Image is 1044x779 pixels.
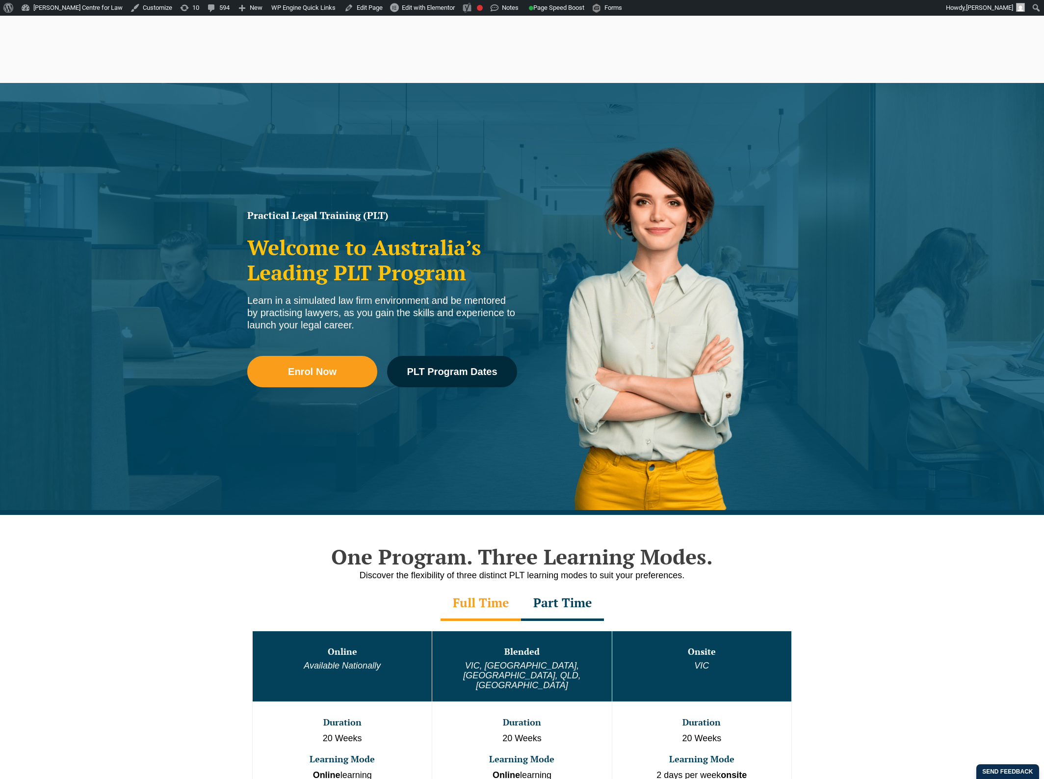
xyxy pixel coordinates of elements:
h2: One Program. Three Learning Modes. [242,544,802,569]
h1: Practical Legal Training (PLT) [247,211,517,220]
em: VIC [694,661,709,671]
p: Discover the flexibility of three distinct PLT learning modes to suit your preferences. [242,569,802,582]
h3: Duration [254,718,431,727]
h3: Onsite [613,647,790,657]
h3: Blended [433,647,610,657]
h3: Learning Mode [254,754,431,764]
p: 20 Weeks [613,732,790,745]
p: 20 Weeks [433,732,610,745]
a: PLT Program Dates [387,356,517,387]
div: Part Time [521,587,604,621]
h3: Duration [433,718,610,727]
div: Focus keyphrase not set [477,5,483,11]
div: Learn in a simulated law firm environment and be mentored by practising lawyers, as you gain the ... [247,295,517,331]
span: [PERSON_NAME] [966,4,1013,11]
h2: Welcome to Australia’s Leading PLT Program [247,235,517,285]
h3: Duration [613,718,790,727]
div: Full Time [441,587,521,621]
h3: Learning Mode [433,754,610,764]
span: PLT Program Dates [407,367,497,376]
span: Enrol Now [288,367,337,376]
span: Edit with Elementor [402,4,455,11]
em: Available Nationally [304,661,381,671]
h3: Online [254,647,431,657]
h3: Learning Mode [613,754,790,764]
em: VIC, [GEOGRAPHIC_DATA], [GEOGRAPHIC_DATA], QLD, [GEOGRAPHIC_DATA] [463,661,580,690]
p: 20 Weeks [254,732,431,745]
a: Enrol Now [247,356,377,387]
